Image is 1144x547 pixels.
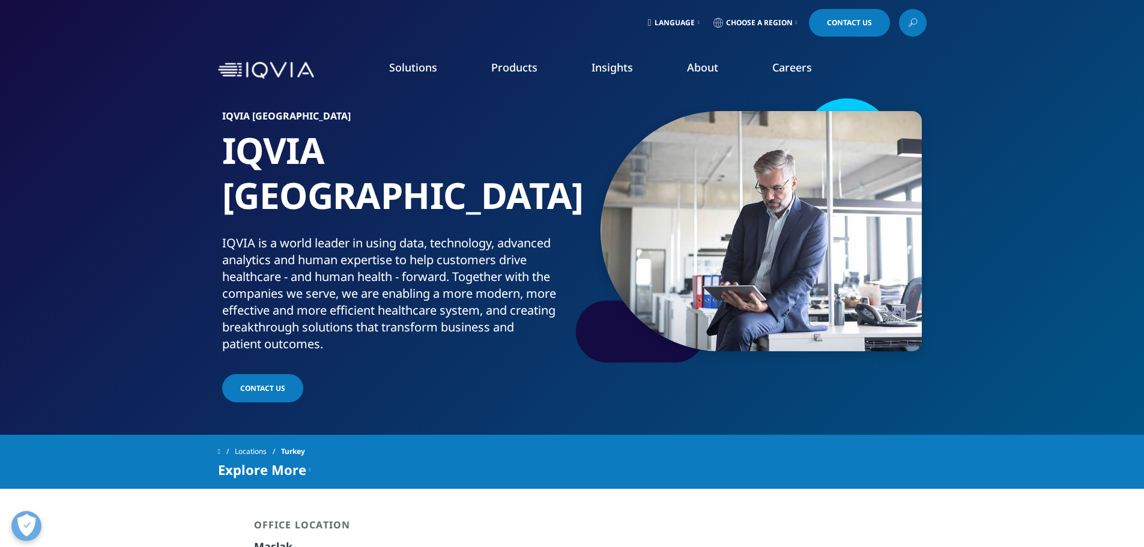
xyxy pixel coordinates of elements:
[218,62,314,79] img: IQVIA Healthcare Information Technology and Pharma Clinical Research Company
[809,9,890,37] a: Contact Us
[592,60,633,74] a: Insights
[254,519,440,539] div: Office Location
[726,18,793,28] span: Choose a Region
[319,42,927,98] nav: Primary
[655,18,695,28] span: Language
[772,60,812,74] a: Careers
[281,441,305,462] span: Turkey
[389,60,437,74] a: Solutions
[11,511,41,541] button: Open Preferences
[601,111,922,351] img: 349_businessman-in-office-using-tablet.jpg
[235,441,281,462] a: Locations
[687,60,718,74] a: About
[491,60,537,74] a: Products
[222,235,567,352] div: IQVIA is a world leader in using data, technology, advanced analytics and human expertise to help...
[222,111,567,128] h6: IQVIA [GEOGRAPHIC_DATA]
[222,128,567,235] h1: IQVIA [GEOGRAPHIC_DATA]
[222,374,303,402] a: Contact Us
[218,462,306,477] span: Explore More
[827,19,872,26] span: Contact Us
[240,383,285,393] span: Contact Us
